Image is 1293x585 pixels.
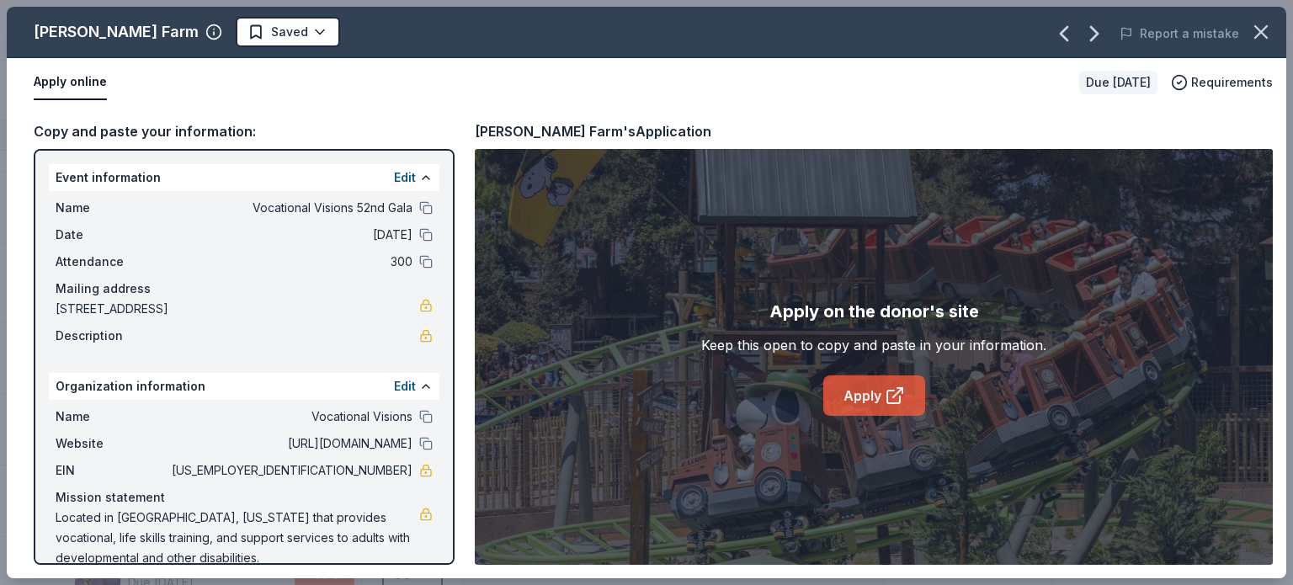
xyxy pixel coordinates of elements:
[168,433,412,454] span: [URL][DOMAIN_NAME]
[56,487,433,508] div: Mission statement
[168,252,412,272] span: 300
[56,460,168,481] span: EIN
[1171,72,1273,93] button: Requirements
[701,335,1046,355] div: Keep this open to copy and paste in your information.
[49,164,439,191] div: Event information
[1120,24,1239,44] button: Report a mistake
[56,225,168,245] span: Date
[56,252,168,272] span: Attendance
[168,407,412,427] span: Vocational Visions
[394,376,416,396] button: Edit
[168,460,412,481] span: [US_EMPLOYER_IDENTIFICATION_NUMBER]
[271,22,308,42] span: Saved
[56,508,419,568] span: Located in [GEOGRAPHIC_DATA], [US_STATE] that provides vocational, life skills training, and supp...
[34,120,455,142] div: Copy and paste your information:
[823,375,925,416] a: Apply
[394,168,416,188] button: Edit
[769,298,979,325] div: Apply on the donor's site
[1191,72,1273,93] span: Requirements
[56,299,419,319] span: [STREET_ADDRESS]
[1079,71,1157,94] div: Due [DATE]
[168,225,412,245] span: [DATE]
[56,326,168,346] span: Description
[236,17,340,47] button: Saved
[56,198,168,218] span: Name
[56,407,168,427] span: Name
[56,433,168,454] span: Website
[56,279,433,299] div: Mailing address
[168,198,412,218] span: Vocational Visions 52nd Gala
[475,120,711,142] div: [PERSON_NAME] Farm's Application
[49,373,439,400] div: Organization information
[34,65,107,100] button: Apply online
[34,19,199,45] div: [PERSON_NAME] Farm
